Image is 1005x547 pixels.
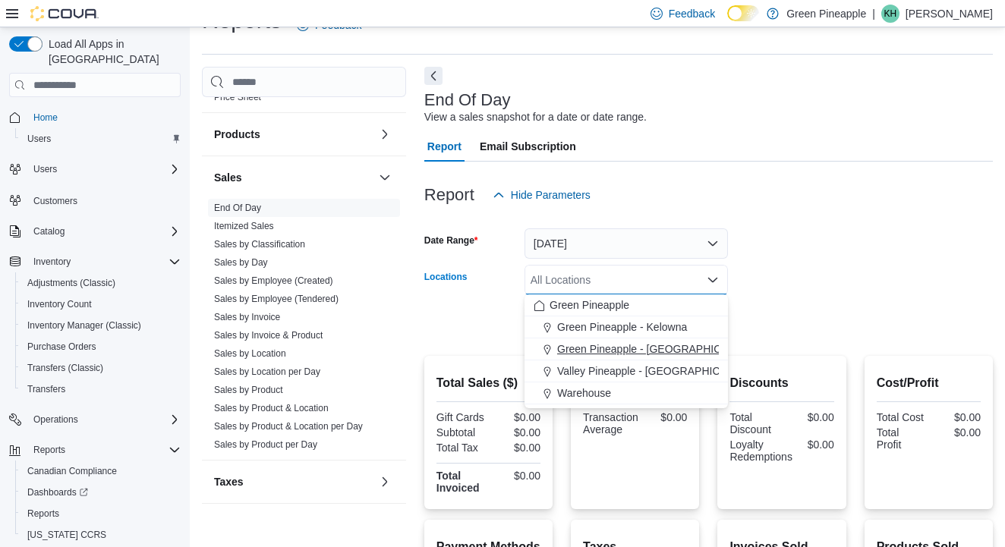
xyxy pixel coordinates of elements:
div: $0.00 [931,411,981,423]
span: Inventory [33,256,71,268]
div: Total Tax [436,442,486,454]
h2: Cost/Profit [877,374,981,392]
a: Sales by Employee (Tendered) [214,294,339,304]
a: Users [21,130,57,148]
button: Reports [27,441,71,459]
a: Home [27,108,64,127]
a: Price Sheet [214,92,261,102]
label: Locations [424,271,468,283]
button: Users [15,128,187,149]
button: Transfers (Classic) [15,357,187,379]
span: Inventory Manager (Classic) [27,319,141,332]
div: $0.00 [491,426,540,439]
a: Sales by Product & Location [214,403,329,413]
span: Inventory Count [27,298,92,310]
p: | [872,5,875,23]
span: Users [21,130,181,148]
button: Users [27,160,63,178]
span: KH [884,5,897,23]
button: Customers [3,189,187,211]
h2: Total Sales ($) [436,374,540,392]
button: Close list of options [707,274,719,286]
button: Products [214,127,373,142]
div: Karin Hamm [881,5,899,23]
span: Catalog [33,225,65,237]
a: Sales by Employee (Created) [214,275,333,286]
a: Inventory Manager (Classic) [21,316,147,335]
button: Inventory [3,251,187,272]
a: Dashboards [21,483,94,501]
div: Loyalty Redemptions [729,439,792,463]
h3: End Of Day [424,91,511,109]
span: Warehouse [557,385,611,401]
span: Purchase Orders [27,341,96,353]
h2: Discounts [729,374,833,392]
img: Cova [30,6,99,21]
span: Dark Mode [727,21,728,22]
span: Washington CCRS [21,526,181,544]
div: Choose from the following options [525,294,728,404]
a: Sales by Location [214,348,286,359]
span: Canadian Compliance [21,462,181,480]
a: Customers [27,192,83,210]
div: $0.00 [491,470,540,482]
span: Inventory [27,253,181,271]
input: Dark Mode [727,5,759,21]
span: Customers [33,195,77,207]
div: Total Cost [877,411,926,423]
a: Adjustments (Classic) [21,274,121,292]
div: Pricing [202,88,406,112]
a: Sales by Classification [214,239,305,250]
button: Users [3,159,187,180]
a: Sales by Invoice [214,312,280,322]
button: Taxes [214,474,373,489]
a: Itemized Sales [214,221,274,231]
button: Sales [376,168,394,187]
h3: Report [424,186,474,204]
a: Purchase Orders [21,338,102,356]
button: Green Pineapple [525,294,728,316]
span: Operations [27,410,181,429]
span: Customers [27,190,181,209]
span: Green Pineapple - [GEOGRAPHIC_DATA] [557,341,757,357]
div: $0.00 [491,411,540,423]
button: Adjustments (Classic) [15,272,187,294]
a: Transfers (Classic) [21,359,109,377]
span: Inventory Manager (Classic) [21,316,181,335]
span: Green Pineapple [550,297,629,313]
button: Purchase Orders [15,336,187,357]
strong: Total Invoiced [436,470,480,494]
button: Taxes [376,473,394,491]
span: Report [427,131,462,162]
div: $0.00 [644,411,688,423]
div: View a sales snapshot for a date or date range. [424,109,647,125]
button: Green Pineapple - [GEOGRAPHIC_DATA] [525,338,728,360]
p: Green Pineapple [786,5,866,23]
span: Transfers (Classic) [21,359,181,377]
button: Next [424,67,443,85]
span: Reports [27,441,181,459]
span: Home [27,108,181,127]
button: Operations [3,409,187,430]
div: Total Discount [729,411,779,435]
a: Canadian Compliance [21,462,123,480]
span: Reports [33,444,65,456]
span: Users [33,163,57,175]
a: Sales by Location per Day [214,366,320,377]
div: $0.00 [799,439,834,451]
span: Dashboards [27,486,88,498]
a: Sales by Product per Day [214,439,317,450]
button: Hide Parameters [487,180,597,210]
h3: Sales [214,170,242,185]
span: Reports [21,505,181,523]
span: Load All Apps in [GEOGRAPHIC_DATA] [43,36,181,67]
a: Sales by Day [214,257,268,268]
span: Users [27,133,51,145]
h3: Products [214,127,260,142]
label: Date Range [424,234,478,247]
a: Dashboards [15,482,187,503]
a: Sales by Invoice & Product [214,330,323,341]
h3: Taxes [214,474,244,489]
button: Inventory Manager (Classic) [15,315,187,336]
span: Email Subscription [480,131,576,162]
